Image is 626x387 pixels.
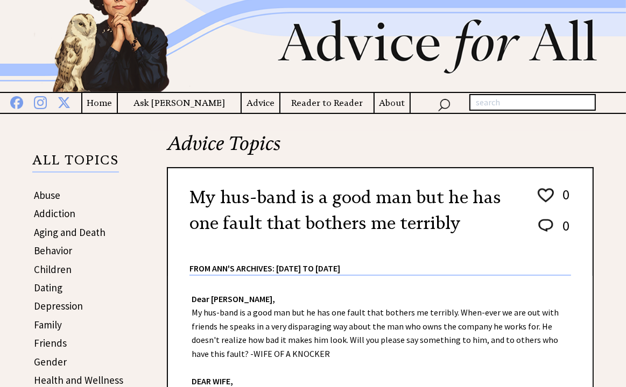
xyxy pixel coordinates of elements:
[192,376,233,386] strong: DEAR WIFE,
[34,263,72,276] a: Children
[189,246,571,275] div: From Ann's Archives: [DATE] to [DATE]
[118,96,241,110] a: Ask [PERSON_NAME]
[242,96,280,110] a: Advice
[34,355,67,368] a: Gender
[34,226,105,239] a: Aging and Death
[557,217,570,245] td: 0
[167,131,594,167] h2: Advice Topics
[34,318,62,331] a: Family
[82,96,117,110] a: Home
[34,299,83,312] a: Depression
[469,94,596,111] input: search
[536,217,555,234] img: message_round%202.png
[189,184,517,236] h2: My hus-band is a good man but he has one fault that bothers me terribly
[34,281,62,294] a: Dating
[32,154,119,173] p: ALL TOPICS
[438,96,451,112] img: search_nav.png
[192,293,275,304] strong: Dear [PERSON_NAME],
[10,94,23,109] img: facebook%20blue.png
[34,336,67,349] a: Friends
[34,374,123,386] a: Health and Wellness
[536,186,555,205] img: heart_outline%201.png
[34,207,75,220] a: Addiction
[34,244,72,257] a: Behavior
[280,96,373,110] a: Reader to Reader
[34,94,47,109] img: instagram%20blue.png
[34,189,60,202] a: Abuse
[58,94,71,109] img: x%20blue.png
[557,185,570,216] td: 0
[375,96,410,110] a: About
